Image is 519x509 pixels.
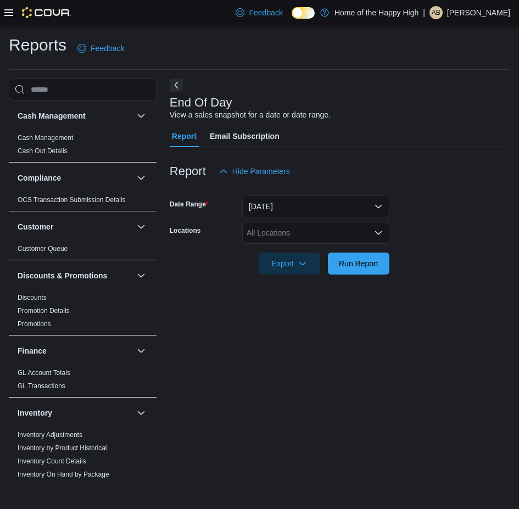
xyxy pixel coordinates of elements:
[292,7,315,19] input: Dark Mode
[18,244,68,253] span: Customer Queue
[339,258,378,269] span: Run Report
[259,253,320,275] button: Export
[135,220,148,233] button: Customer
[9,34,66,56] h1: Reports
[18,172,132,183] button: Compliance
[9,242,157,260] div: Customer
[18,320,51,328] span: Promotions
[215,160,294,182] button: Hide Parameters
[18,195,126,204] span: OCS Transaction Submission Details
[170,96,232,109] h3: End Of Day
[18,196,126,204] a: OCS Transaction Submission Details
[9,193,157,211] div: Compliance
[135,171,148,184] button: Compliance
[18,444,107,452] a: Inventory by Product Historical
[18,270,107,281] h3: Discounts & Promotions
[18,221,132,232] button: Customer
[265,253,314,275] span: Export
[18,430,82,439] span: Inventory Adjustments
[18,382,65,390] span: GL Transactions
[18,147,68,155] a: Cash Out Details
[18,345,132,356] button: Finance
[135,406,148,419] button: Inventory
[18,457,86,465] a: Inventory Count Details
[18,270,132,281] button: Discounts & Promotions
[18,368,70,377] span: GL Account Totals
[423,6,425,19] p: |
[135,109,148,122] button: Cash Management
[18,382,65,390] a: GL Transactions
[232,166,290,177] span: Hide Parameters
[18,306,70,315] span: Promotion Details
[18,221,53,232] h3: Customer
[170,109,331,121] div: View a sales snapshot for a date or date range.
[170,79,183,92] button: Next
[18,133,73,142] span: Cash Management
[172,125,197,147] span: Report
[18,345,47,356] h3: Finance
[429,6,443,19] div: Andrea Benvenuto
[18,110,86,121] h3: Cash Management
[18,110,132,121] button: Cash Management
[135,269,148,282] button: Discounts & Promotions
[18,407,52,418] h3: Inventory
[334,6,418,19] p: Home of the Happy High
[170,200,209,209] label: Date Range
[135,344,148,357] button: Finance
[18,307,70,315] a: Promotion Details
[447,6,510,19] p: [PERSON_NAME]
[249,7,282,18] span: Feedback
[170,165,206,178] h3: Report
[18,172,61,183] h3: Compliance
[18,293,47,302] span: Discounts
[231,2,287,24] a: Feedback
[18,245,68,253] a: Customer Queue
[210,125,280,147] span: Email Subscription
[18,444,107,452] span: Inventory by Product Historical
[9,291,157,335] div: Discounts & Promotions
[18,471,109,478] a: Inventory On Hand by Package
[9,366,157,397] div: Finance
[242,195,389,217] button: [DATE]
[18,320,51,328] a: Promotions
[18,294,47,301] a: Discounts
[432,6,440,19] span: AB
[73,37,129,59] a: Feedback
[374,228,383,237] button: Open list of options
[170,226,201,235] label: Locations
[18,134,73,142] a: Cash Management
[9,131,157,162] div: Cash Management
[328,253,389,275] button: Run Report
[91,43,124,54] span: Feedback
[18,407,132,418] button: Inventory
[18,431,82,439] a: Inventory Adjustments
[22,7,71,18] img: Cova
[18,369,70,377] a: GL Account Totals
